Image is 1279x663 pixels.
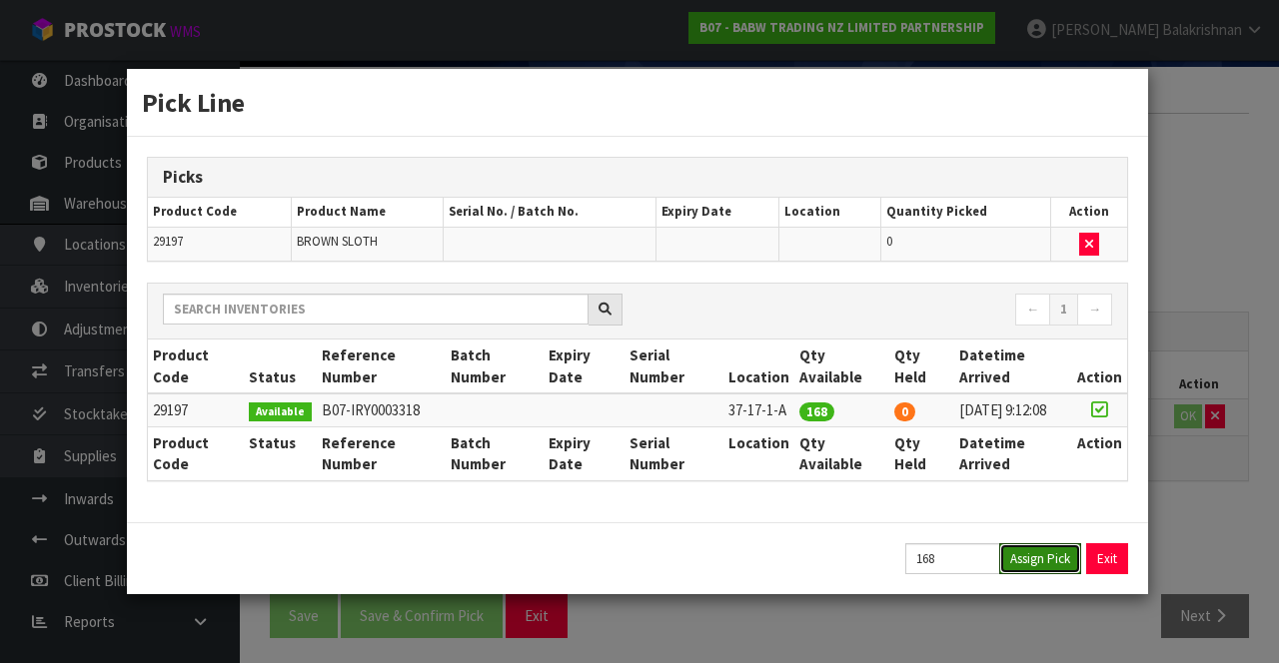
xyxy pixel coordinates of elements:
th: Status [244,426,317,479]
th: Action [1072,426,1127,479]
button: Exit [1086,543,1128,574]
th: Serial Number [625,426,722,479]
nav: Page navigation [652,294,1112,329]
span: 0 [894,402,915,421]
th: Batch Number [446,426,544,479]
h3: Picks [163,168,1112,187]
th: Expiry Date [544,339,625,393]
td: 37-17-1-A [723,393,794,426]
th: Batch Number [446,339,544,393]
th: Product Name [291,198,443,227]
th: Reference Number [317,426,446,479]
th: Location [723,426,794,479]
td: B07-IRY0003318 [317,393,446,426]
a: 1 [1049,294,1078,326]
th: Product Code [148,426,244,479]
td: [DATE] 9:12:08 [954,393,1072,426]
button: Assign Pick [999,543,1081,574]
th: Qty Held [889,426,954,479]
th: Product Code [148,198,291,227]
a: ← [1015,294,1050,326]
th: Expiry Date [656,198,779,227]
th: Qty Available [794,426,890,479]
input: Search inventories [163,294,589,325]
th: Quantity Picked [880,198,1050,227]
span: 0 [886,233,892,250]
span: BROWN SLOTH [297,233,378,250]
th: Product Code [148,339,244,393]
th: Reference Number [317,339,446,393]
th: Location [779,198,881,227]
span: 168 [799,402,834,421]
span: Available [249,402,312,422]
td: 29197 [148,393,244,426]
th: Status [244,339,317,393]
th: Serial No. / Batch No. [443,198,656,227]
span: 29197 [153,233,183,250]
th: Action [1050,198,1127,227]
th: Qty Held [889,339,954,393]
h3: Pick Line [142,84,1133,121]
a: → [1077,294,1112,326]
th: Datetime Arrived [954,426,1072,479]
th: Datetime Arrived [954,339,1072,393]
th: Location [723,339,794,393]
th: Action [1072,339,1127,393]
th: Expiry Date [544,426,625,479]
th: Qty Available [794,339,890,393]
th: Serial Number [625,339,722,393]
input: Quantity Picked [905,543,1000,574]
